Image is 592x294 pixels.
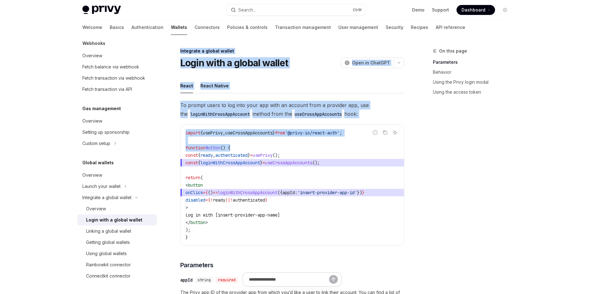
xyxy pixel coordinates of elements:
img: light logo [82,6,121,14]
button: Toggle Integrate a global wallet section [77,192,157,203]
h5: Gas management [82,105,121,112]
div: Launch your wallet [82,183,121,190]
div: Connectkit connector [86,272,131,280]
a: Policies & controls [227,20,268,35]
span: () [208,190,213,195]
span: disabled [186,197,205,203]
span: = [250,152,253,158]
button: Copy the contents from the code block [381,128,389,137]
span: '@privy-io/react-auth' [285,130,340,136]
span: button [190,220,205,225]
span: > [186,205,188,210]
span: import [186,130,200,136]
div: Overview [82,52,102,59]
input: Ask a question... [249,273,329,286]
span: return [186,175,200,180]
span: onClick [186,190,203,195]
span: }) [357,190,362,195]
a: Transaction management [275,20,331,35]
span: ( [200,175,203,180]
a: Using global wallets [77,248,157,259]
span: } [248,152,250,158]
a: Overview [77,50,157,61]
div: Login with a global wallet [86,216,142,224]
span: ! [210,197,213,203]
a: Demo [412,7,424,13]
span: , [223,130,225,136]
a: Wallets [171,20,187,35]
span: { [205,190,208,195]
a: Login with a global wallet [77,214,157,226]
span: (); [312,160,320,166]
button: Open search [227,4,366,16]
a: Overview [77,115,157,127]
span: (); [273,152,280,158]
span: Parameters [180,261,213,269]
span: Button [205,145,220,151]
span: useCrossAppAccounts [225,130,273,136]
span: } [273,130,275,136]
span: useCrossAppAccounts [265,160,312,166]
span: } [362,190,365,195]
span: authenticated [233,197,265,203]
h5: Global wallets [82,159,114,166]
div: Linking a global wallet [86,227,131,235]
a: Behavior [433,67,515,77]
div: Overview [82,117,102,125]
div: React Native [200,78,229,93]
span: function [186,145,205,151]
code: loginWithCrossAppAccount [188,111,252,118]
span: Log in with [insert-provider-app-name] [186,212,280,218]
span: Ctrl K [353,7,362,12]
code: useCrossAppAccounts [292,111,344,118]
span: => [213,190,218,195]
div: Fetch transaction via API [82,86,132,93]
span: ! [230,197,233,203]
a: Authentication [131,20,163,35]
a: Getting global wallets [77,237,157,248]
div: Rainbowkit connector [86,261,131,268]
span: || [225,197,230,203]
span: ; [340,130,342,136]
a: Linking a global wallet [77,226,157,237]
span: } [186,235,188,240]
span: Dashboard [461,7,485,13]
div: Setting up sponsorship [82,128,130,136]
a: Recipes [411,20,428,35]
span: To prompt users to log into your app with an account from a provider app, use the method from the... [180,101,404,118]
span: button [188,182,203,188]
button: Report incorrect code [371,128,379,137]
div: Search... [238,6,256,14]
a: Security [386,20,403,35]
span: usePrivy [203,130,223,136]
a: Fetch transaction via API [77,84,157,95]
div: Integrate a global wallet [180,48,404,54]
button: Toggle dark mode [500,5,510,15]
span: ready [213,197,225,203]
span: usePrivy [253,152,273,158]
span: { [200,130,203,136]
a: Fetch transaction via webhook [77,72,157,84]
a: Using the access token [433,87,515,97]
div: Fetch transaction via webhook [82,74,145,82]
a: Connectors [195,20,220,35]
div: Overview [86,205,106,212]
a: Support [432,7,449,13]
span: </ [186,220,190,225]
a: Overview [77,203,157,214]
a: User management [338,20,378,35]
span: appId: [282,190,297,195]
button: Open in ChatGPT [341,58,394,68]
span: Open in ChatGPT [352,60,390,66]
a: Using the Privy login modal [433,77,515,87]
span: = [263,160,265,166]
span: } [265,197,268,203]
span: loginWithCrossAppAccount [218,190,278,195]
span: ready [200,152,213,158]
a: Welcome [82,20,102,35]
a: Setting up sponsorship [77,127,157,138]
a: Overview [77,170,157,181]
span: , [213,152,215,158]
div: React [180,78,193,93]
button: Toggle Launch your wallet section [77,181,157,192]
